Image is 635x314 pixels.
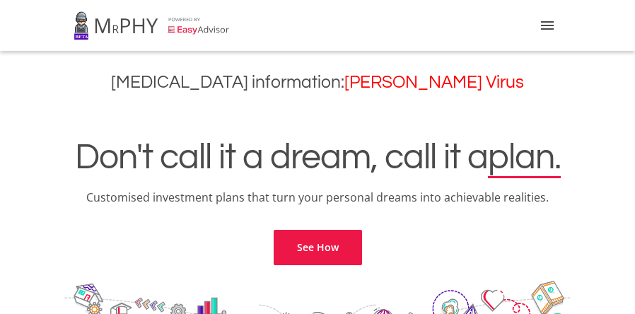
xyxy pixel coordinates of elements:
[274,230,362,265] a: See How
[344,74,524,91] a: [PERSON_NAME] Virus
[11,72,624,93] h3: [MEDICAL_DATA] information:
[488,139,561,176] span: plan.
[22,187,613,207] p: Customised investment plans that turn your personal dreams into achievable realities.
[539,17,556,34] i: menu
[22,134,613,182] h1: Don't call it a dream, call it a
[533,11,561,40] button: Toggle navigation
